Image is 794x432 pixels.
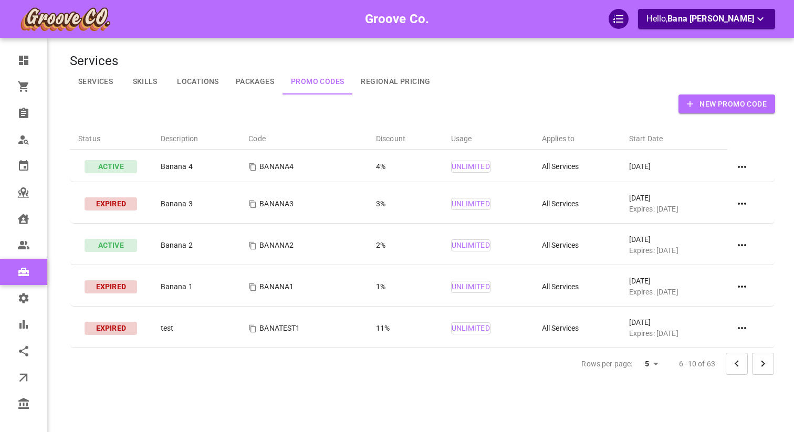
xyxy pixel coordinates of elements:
p: BANANA2 [248,240,359,251]
span: Expires: [DATE] [629,329,678,338]
p: All Services [542,161,612,172]
span: Bana [PERSON_NAME] [667,14,754,24]
p: Rows per page: [581,359,632,369]
th: Description [152,124,241,150]
a: Regional Pricing [352,69,438,94]
h6: Groove Co. [365,9,430,29]
svg: Copy BANATEST1 [248,324,257,333]
p: Unlimited [452,198,490,209]
p: 11% [376,323,434,334]
button: Go to previous page [726,353,748,375]
p: Hello, [646,13,767,26]
p: Unlimited [452,240,490,251]
span: Expires: [DATE] [629,246,678,255]
p: 6–10 of 63 [679,359,716,369]
span: Expires: [DATE] [629,205,678,213]
div: QuickStart Guide [609,9,629,29]
p: [DATE] [629,317,719,339]
a: Packages [227,69,283,94]
button: Unlimited [451,239,490,251]
p: BANANA1 [248,281,359,292]
p: Expired [85,197,137,210]
a: Services [70,69,121,94]
p: Banana 3 [161,198,232,209]
p: BANANA4 [248,161,359,172]
p: All Services [542,198,612,209]
button: Hello,Bana [PERSON_NAME] [638,9,775,29]
th: Discount [368,124,443,150]
th: Start Date [621,124,728,150]
div: 5 [637,356,662,372]
a: Locations [169,69,227,94]
button: Unlimited [451,322,490,334]
p: Banana 2 [161,240,232,251]
a: Skills [121,69,169,94]
th: Status [70,124,152,150]
p: 3% [376,198,434,209]
p: [DATE] [629,161,719,172]
p: Unlimited [452,281,490,292]
span: Expires: [DATE] [629,288,678,296]
p: BANATEST1 [248,323,359,334]
button: Go to next page [752,353,774,375]
p: [DATE] [629,234,719,256]
p: 1% [376,281,434,292]
p: Unlimited [452,161,490,172]
button: Unlimited [451,161,490,173]
th: Usage [443,124,534,150]
th: Code [240,124,368,150]
p: All Services [542,240,612,251]
button: Unlimited [451,198,490,210]
svg: Copy BANANA3 [248,200,257,208]
svg: Copy BANANA1 [248,283,257,291]
p: Banana 4 [161,161,232,172]
p: 2% [376,240,434,251]
p: 4% [376,161,434,172]
p: Unlimited [452,323,490,334]
p: Banana 1 [161,281,232,292]
p: BANANA3 [248,198,359,209]
a: Promo Codes [283,69,352,94]
p: All Services [542,323,612,334]
button: New Promo Code [678,94,775,114]
img: company-logo [19,6,111,32]
p: Expired [85,280,137,293]
h4: Services [70,54,775,69]
th: Applies to [534,124,621,150]
p: [DATE] [629,276,719,298]
p: Active [85,160,137,173]
p: test [161,323,232,334]
p: Active [85,239,137,252]
p: Expired [85,322,137,335]
svg: Copy BANANA4 [248,163,257,171]
svg: Copy BANANA2 [248,241,257,250]
p: All Services [542,281,612,292]
p: [DATE] [629,193,719,215]
button: Unlimited [451,281,490,293]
